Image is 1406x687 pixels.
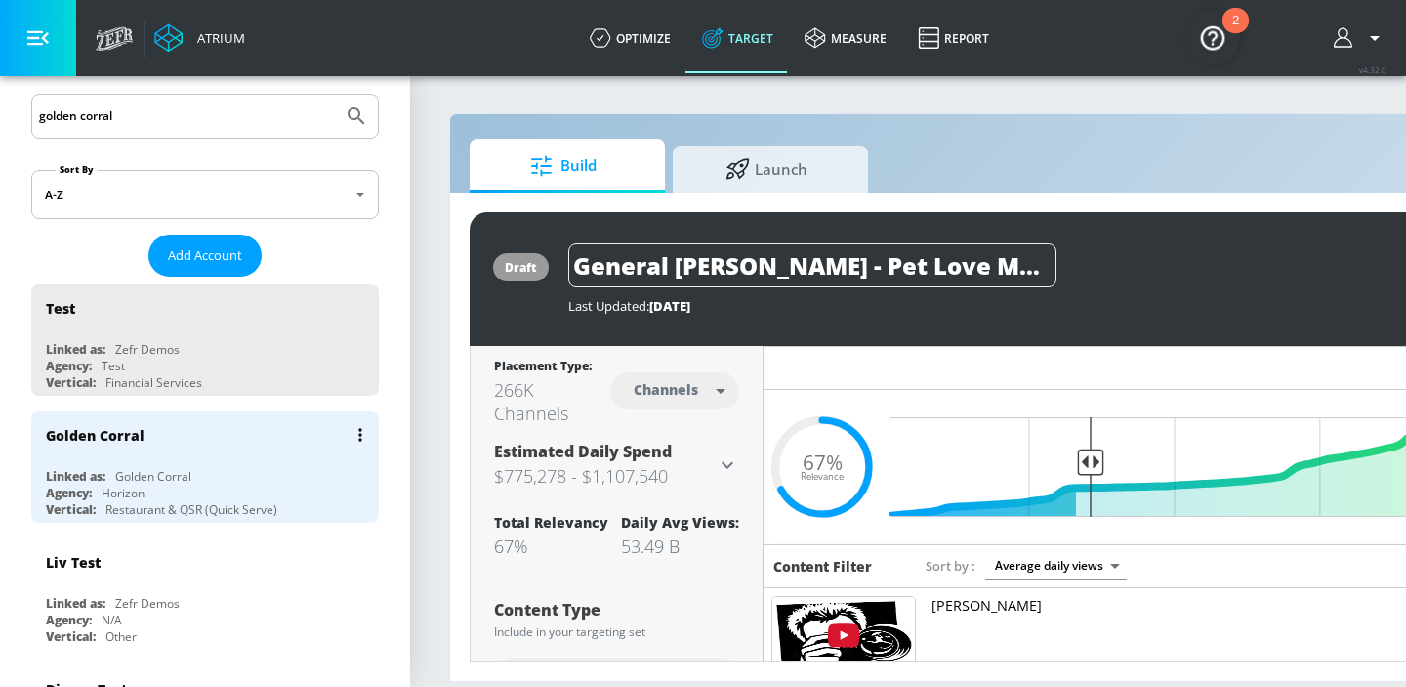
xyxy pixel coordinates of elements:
div: Financial Services [105,374,202,391]
div: A-Z [31,170,379,219]
div: Liv TestLinked as:Zefr DemosAgency:N/AVertical:Other [31,538,379,650]
div: 67% [494,535,608,558]
a: Target [686,3,789,73]
span: 67% [803,451,843,472]
input: Search by name [39,104,335,129]
div: Agency: [46,358,92,374]
div: Agency: [46,485,92,501]
button: Submit Search [335,95,378,138]
div: Vertical: [46,501,96,518]
div: Zefr Demos [115,341,180,358]
div: draft [505,259,537,276]
a: Report [902,3,1005,73]
div: TestLinked as:Zefr DemosAgency:TestVertical:Financial Services [31,284,379,396]
div: Linked as: [46,595,105,612]
div: 2 [1232,21,1239,46]
div: Vertical: [46,628,96,645]
div: Horizon [102,485,145,501]
span: Add Account [168,244,242,267]
div: Content Type [494,602,739,618]
a: Atrium [154,23,245,53]
div: 266K Channels [494,378,610,425]
span: [DATE] [649,297,690,315]
span: v 4.32.0 [1359,64,1386,75]
div: Zefr Demos [115,595,180,612]
button: Open Resource Center, 2 new notifications [1185,10,1240,64]
div: Channels [624,381,708,398]
span: Relevance [801,472,844,482]
img: UUKaCalz5N5ienIbfPzEbYuA [772,597,915,679]
div: Daily Avg Views: [621,513,739,532]
div: Linked as: [46,468,105,485]
div: Linked as: [46,341,105,358]
div: Total Relevancy [494,513,608,532]
div: Golden Corral [115,468,191,485]
a: optimize [574,3,686,73]
div: N/A [102,612,122,628]
span: Launch [692,146,841,193]
button: Add Account [148,235,262,277]
div: Agency: [46,612,92,628]
div: Golden CorralLinked as:Golden CorralAgency:HorizonVertical:Restaurant & QSR (Quick Serve) [31,411,379,523]
div: Restaurant & QSR (Quick Serve) [105,501,277,518]
span: Sort by [926,557,975,575]
div: Other [105,628,137,645]
div: Vertical: [46,374,96,391]
a: measure [789,3,902,73]
div: 53.49 B [621,535,739,558]
div: Include in your targeting set [494,626,739,638]
div: Golden Corral [46,426,145,445]
div: Average daily views [985,552,1127,579]
div: Placement Type: [494,358,610,378]
div: Estimated Daily Spend$775,278 - $1,107,540 [494,441,739,490]
span: Build [489,143,638,190]
h3: $775,278 - $1,107,540 [494,462,716,490]
h6: Content Filter [773,557,872,576]
div: Liv Test [46,553,101,572]
div: Test [46,299,75,318]
div: Test [102,358,125,374]
label: Sort By [56,163,98,176]
div: Atrium [189,29,245,47]
span: Estimated Daily Spend [494,441,672,462]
